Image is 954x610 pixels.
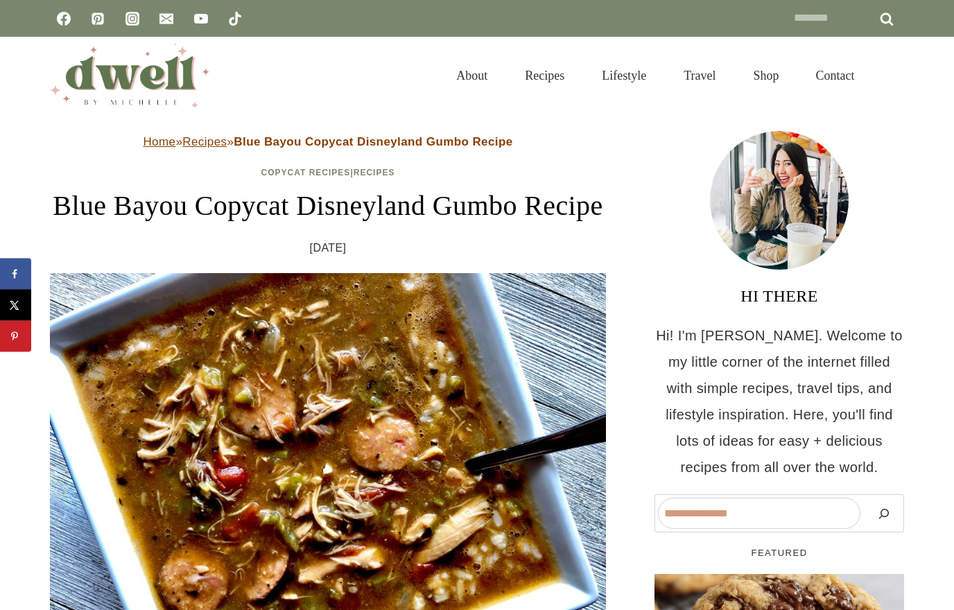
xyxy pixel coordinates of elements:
a: Copycat Recipes [261,168,351,177]
a: Recipes [354,168,395,177]
a: Instagram [119,5,146,33]
img: DWELL by michelle [50,44,209,107]
h5: FEATURED [654,546,904,560]
a: Recipes [506,51,583,100]
a: Travel [665,51,734,100]
a: Shop [734,51,797,100]
button: Search [867,498,901,529]
h1: Blue Bayou Copycat Disneyland Gumbo Recipe [50,185,606,227]
a: Email [153,5,180,33]
span: » » [143,135,512,148]
span: | [261,168,395,177]
a: YouTube [187,5,215,33]
a: Recipes [182,135,227,148]
a: Contact [797,51,874,100]
a: Lifestyle [583,51,665,100]
a: Pinterest [84,5,112,33]
p: Hi! I'm [PERSON_NAME]. Welcome to my little corner of the internet filled with simple recipes, tr... [654,322,904,480]
a: Facebook [50,5,78,33]
nav: Primary Navigation [437,51,874,100]
a: About [437,51,506,100]
h3: HI THERE [654,284,904,308]
a: Home [143,135,175,148]
a: TikTok [221,5,249,33]
strong: Blue Bayou Copycat Disneyland Gumbo Recipe [234,135,512,148]
button: View Search Form [881,64,904,87]
time: [DATE] [310,238,347,259]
